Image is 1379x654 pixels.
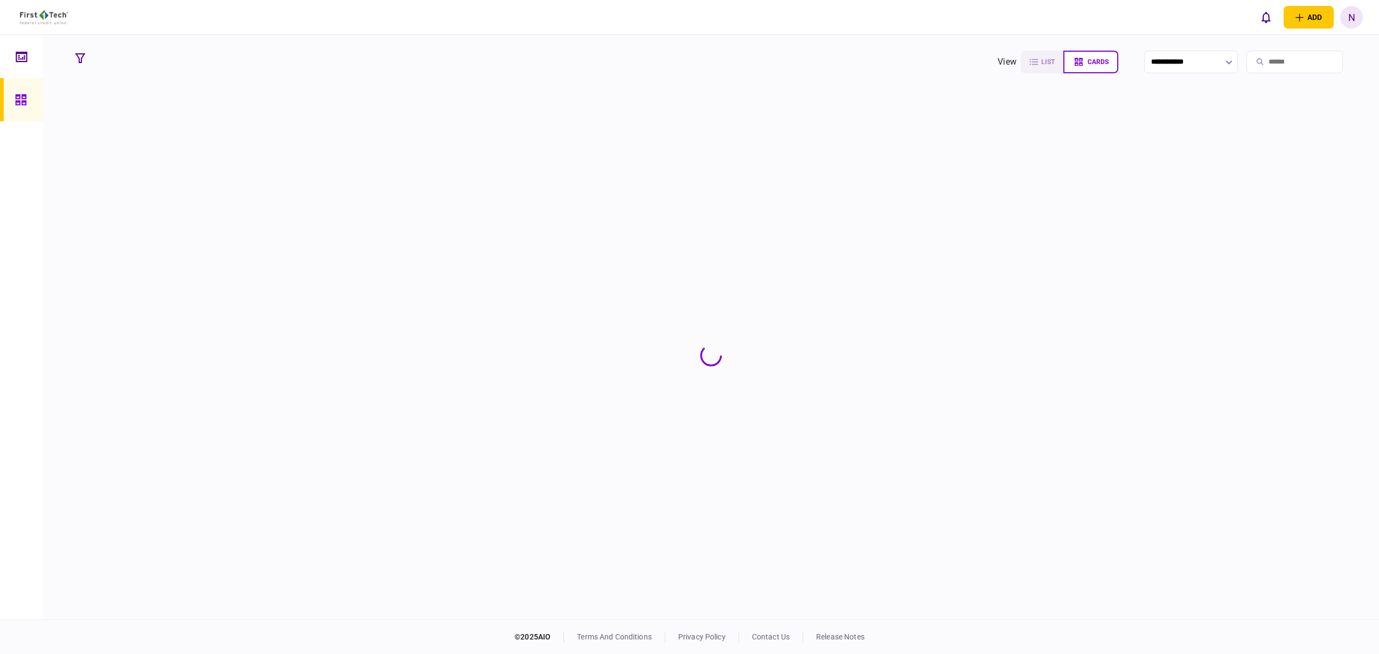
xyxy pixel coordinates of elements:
a: release notes [816,632,865,641]
a: terms and conditions [577,632,652,641]
button: N [1340,6,1363,29]
span: list [1041,58,1055,66]
div: view [998,55,1016,68]
img: client company logo [20,10,68,24]
div: © 2025 AIO [514,631,564,643]
button: list [1021,51,1063,73]
a: contact us [752,632,790,641]
button: open notifications list [1255,6,1277,29]
span: cards [1088,58,1109,66]
button: open adding identity options [1284,6,1334,29]
button: cards [1063,51,1118,73]
a: privacy policy [678,632,726,641]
